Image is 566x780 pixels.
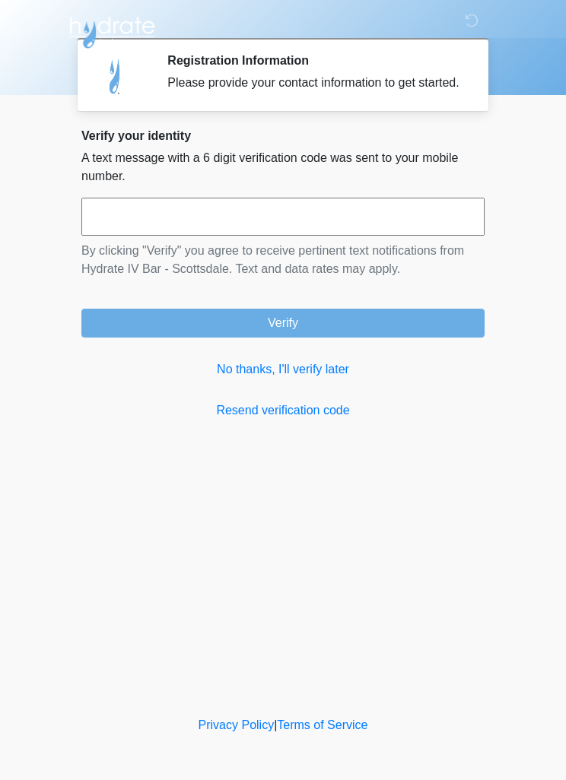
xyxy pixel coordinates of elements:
p: By clicking "Verify" you agree to receive pertinent text notifications from Hydrate IV Bar - Scot... [81,242,485,278]
a: Privacy Policy [199,718,275,731]
a: No thanks, I'll verify later [81,360,485,379]
img: Hydrate IV Bar - Scottsdale Logo [66,11,157,49]
div: Please provide your contact information to get started. [167,74,462,92]
button: Verify [81,309,485,338]
a: Resend verification code [81,401,485,420]
a: Terms of Service [277,718,367,731]
img: Agent Avatar [93,53,138,99]
p: A text message with a 6 digit verification code was sent to your mobile number. [81,149,485,185]
a: | [274,718,277,731]
h2: Verify your identity [81,128,485,143]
